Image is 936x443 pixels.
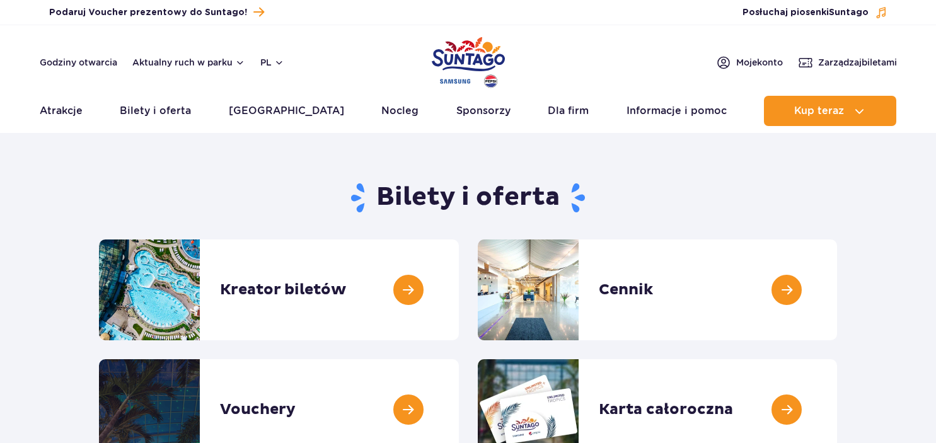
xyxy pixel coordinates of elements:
[260,56,284,69] button: pl
[818,56,897,69] span: Zarządzaj biletami
[49,4,264,21] a: Podaruj Voucher prezentowy do Suntago!
[456,96,511,126] a: Sponsorzy
[432,32,505,89] a: Park of Poland
[742,6,869,19] span: Posłuchaj piosenki
[764,96,896,126] button: Kup teraz
[381,96,419,126] a: Nocleg
[798,55,897,70] a: Zarządzajbiletami
[736,56,783,69] span: Moje konto
[40,56,117,69] a: Godziny otwarcia
[829,8,869,17] span: Suntago
[40,96,83,126] a: Atrakcje
[49,6,247,19] span: Podaruj Voucher prezentowy do Suntago!
[229,96,344,126] a: [GEOGRAPHIC_DATA]
[716,55,783,70] a: Mojekonto
[99,181,837,214] h1: Bilety i oferta
[627,96,727,126] a: Informacje i pomoc
[120,96,191,126] a: Bilety i oferta
[132,57,245,67] button: Aktualny ruch w parku
[794,105,844,117] span: Kup teraz
[548,96,589,126] a: Dla firm
[742,6,887,19] button: Posłuchaj piosenkiSuntago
